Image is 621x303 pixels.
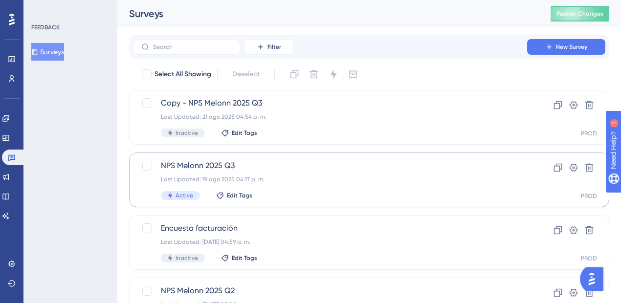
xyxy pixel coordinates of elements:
[581,130,597,137] div: PROD
[221,129,257,137] button: Edit Tags
[31,23,60,31] div: FEEDBACK
[176,129,198,137] span: Inactive
[527,39,605,55] button: New Survey
[232,254,257,262] span: Edit Tags
[551,6,609,22] button: Publish Changes
[221,254,257,262] button: Edit Tags
[161,238,499,246] div: Last Updated: [DATE] 04:59 a. m.
[176,254,198,262] span: Inactive
[223,65,268,83] button: Deselect
[267,43,281,51] span: Filter
[161,160,499,172] span: NPS Melonn 2025 Q3
[580,264,609,294] iframe: UserGuiding AI Assistant Launcher
[227,192,252,199] span: Edit Tags
[244,39,293,55] button: Filter
[216,192,252,199] button: Edit Tags
[161,222,499,234] span: Encuesta facturación
[232,129,257,137] span: Edit Tags
[581,192,597,200] div: PROD
[68,5,71,13] div: 1
[161,285,499,297] span: NPS Melonn 2025 Q2
[161,97,499,109] span: Copy - NPS Melonn 2025 Q3
[556,43,587,51] span: New Survey
[155,68,211,80] span: Select All Showing
[556,10,603,18] span: Publish Changes
[23,2,61,14] span: Need Help?
[129,7,526,21] div: Surveys
[176,192,193,199] span: Active
[161,175,499,183] div: Last Updated: 19 ago 2025 04:17 p. m.
[581,255,597,262] div: PROD
[161,113,499,121] div: Last Updated: 21 ago 2025 04:54 p. m.
[31,43,64,61] button: Surveys
[153,43,232,50] input: Search
[232,68,260,80] span: Deselect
